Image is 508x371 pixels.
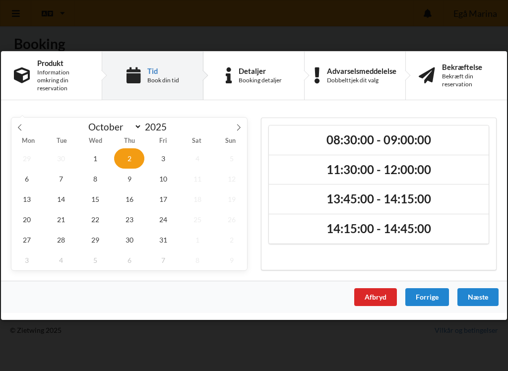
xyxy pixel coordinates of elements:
div: Detaljer [239,67,282,75]
span: October 1, 2025 [80,148,111,169]
span: October 3, 2025 [148,148,179,169]
span: October 7, 2025 [46,169,76,189]
span: October 6, 2025 [11,169,42,189]
span: October 8, 2025 [80,169,111,189]
span: October 11, 2025 [182,169,213,189]
span: November 2, 2025 [216,230,247,250]
span: October 20, 2025 [11,209,42,230]
span: Sun [213,138,247,145]
span: October 24, 2025 [148,209,179,230]
h2: 11:30:00 - 12:00:00 [276,162,482,178]
span: October 29, 2025 [80,230,111,250]
span: October 19, 2025 [216,189,247,209]
div: Information omkring din reservation [37,68,89,92]
span: Mon [11,138,45,145]
span: October 18, 2025 [182,189,213,209]
div: Bekræft din reservation [442,72,494,88]
select: Month [84,121,142,133]
span: November 3, 2025 [11,250,42,270]
span: October 22, 2025 [80,209,111,230]
span: October 21, 2025 [46,209,76,230]
span: October 15, 2025 [80,189,111,209]
span: November 1, 2025 [182,230,213,250]
span: November 6, 2025 [114,250,145,270]
div: Forrige [405,288,449,306]
span: November 7, 2025 [148,250,179,270]
span: November 8, 2025 [182,250,213,270]
span: Sat [180,138,213,145]
div: Booking detaljer [239,76,282,84]
span: October 17, 2025 [148,189,179,209]
div: Næste [457,288,499,306]
div: Afbryd [354,288,397,306]
div: Dobbelttjek dit valg [327,76,396,84]
span: October 2, 2025 [114,148,145,169]
h2: 14:15:00 - 14:45:00 [276,221,482,237]
span: Fri [146,138,180,145]
span: September 30, 2025 [46,148,76,169]
span: November 9, 2025 [216,250,247,270]
input: Year [142,121,175,132]
span: October 12, 2025 [216,169,247,189]
span: Thu [113,138,146,145]
div: Produkt [37,59,89,67]
span: October 25, 2025 [182,209,213,230]
span: October 9, 2025 [114,169,145,189]
span: October 4, 2025 [182,148,213,169]
span: October 26, 2025 [216,209,247,230]
span: October 5, 2025 [216,148,247,169]
div: Tid [147,67,179,75]
span: October 14, 2025 [46,189,76,209]
span: October 13, 2025 [11,189,42,209]
span: Tue [45,138,79,145]
span: November 5, 2025 [80,250,111,270]
div: Bekræftelse [442,63,494,71]
span: October 10, 2025 [148,169,179,189]
span: October 23, 2025 [114,209,145,230]
div: Book din tid [147,76,179,84]
span: September 29, 2025 [11,148,42,169]
span: October 30, 2025 [114,230,145,250]
span: October 28, 2025 [46,230,76,250]
span: October 31, 2025 [148,230,179,250]
h2: 13:45:00 - 14:15:00 [276,192,482,207]
span: October 27, 2025 [11,230,42,250]
span: October 16, 2025 [114,189,145,209]
h2: 08:30:00 - 09:00:00 [276,132,482,148]
span: Wed [79,138,113,145]
span: November 4, 2025 [46,250,76,270]
div: Advarselsmeddelelse [327,67,396,75]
